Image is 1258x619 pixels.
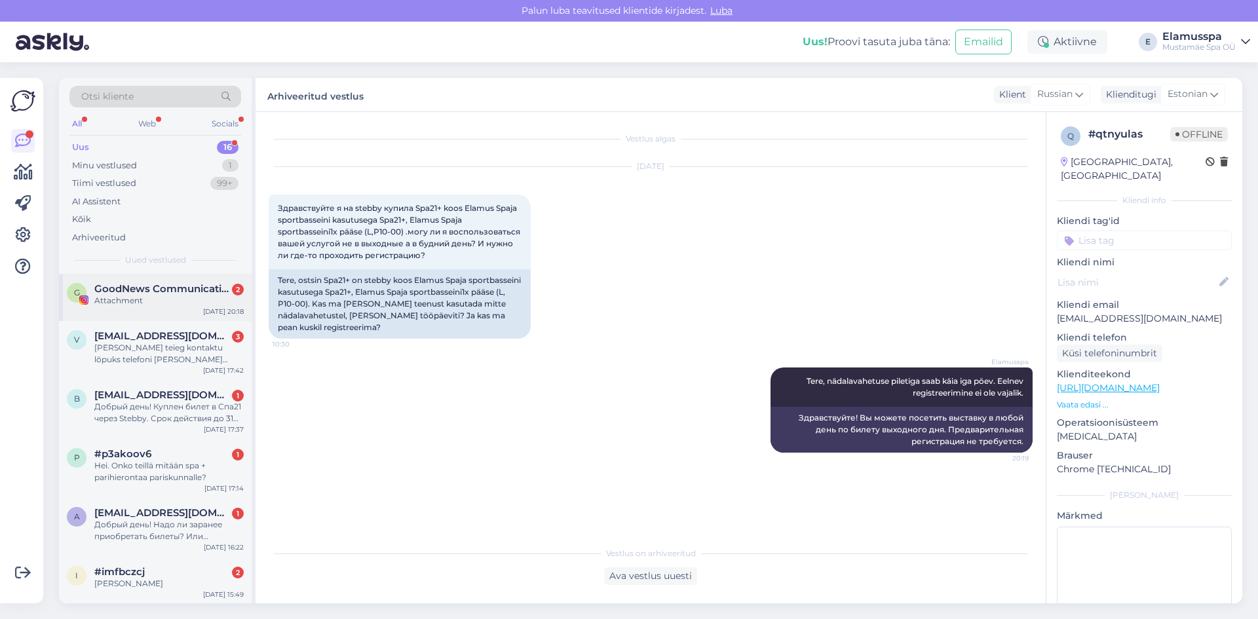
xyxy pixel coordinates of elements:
div: Добрый день! Надо ли заранее приобретать билеты? Или возможно купить на месте? Какая загрузка у В... [94,519,244,542]
div: [DATE] 15:49 [203,590,244,599]
div: [PERSON_NAME] [1057,489,1232,501]
div: 1 [232,449,244,460]
span: Offline [1170,127,1228,141]
span: #imfbczcj [94,566,145,578]
span: vladavaleriya@gmail.com [94,330,231,342]
div: [GEOGRAPHIC_DATA], [GEOGRAPHIC_DATA] [1061,155,1206,183]
div: E [1139,33,1157,51]
p: Brauser [1057,449,1232,462]
div: Minu vestlused [72,159,137,172]
span: GoodNews Communication [94,283,231,295]
div: [PERSON_NAME] teieg kontaktu lõpuks telefoni [PERSON_NAME] [PERSON_NAME] aeg on kirja pandud, tänan [94,342,244,366]
span: Otsi kliente [81,90,134,103]
div: 2 [232,284,244,295]
p: Kliendi tag'id [1057,214,1232,228]
span: Tere, nädalavahetuse piletiga saab käia iga pöev. Eelnev registreerimine ei ole vajalik. [807,376,1025,398]
span: Luba [706,5,736,16]
div: 16 [217,141,238,154]
p: Chrome [TECHNICAL_ID] [1057,462,1232,476]
img: Askly Logo [10,88,35,113]
span: #p3akoov6 [94,448,151,460]
span: Vestlus on arhiveeritud [606,548,696,559]
div: Klienditugi [1101,88,1156,102]
p: Klienditeekond [1057,367,1232,381]
div: Hei. Onko teillä mitään spa + parihierontaa pariskunnalle? [94,460,244,483]
div: [DATE] 17:14 [204,483,244,493]
span: begali.alina@gmail.com [94,389,231,401]
div: Tiimi vestlused [72,177,136,190]
span: b [74,394,80,403]
a: ElamusspaMustamäe Spa OÜ [1162,31,1250,52]
span: aksenya@ukr.net [94,507,231,519]
span: i [75,571,78,580]
input: Lisa tag [1057,231,1232,250]
div: [DATE] 16:22 [204,542,244,552]
span: 20:19 [980,453,1029,463]
label: Arhiveeritud vestlus [267,86,364,103]
span: Здравствуйте я на stebby купила Spa21+ koos Elamus Spaja sportbasseini kasutusega Spa21+, Elamus ... [278,203,522,260]
input: Lisa nimi [1058,275,1217,290]
div: Proovi tasuta juba täna: [803,34,950,50]
div: Arhiveeritud [72,231,126,244]
div: Socials [209,115,241,132]
div: 1 [232,390,244,402]
span: p [74,453,80,462]
p: Operatsioonisüsteem [1057,416,1232,430]
div: Здравствуйте! Вы можете посетить выставку в любой день по билету выходного дня. Предварительная р... [771,407,1033,453]
div: Tere, ostsin Spa21+ on stebby koos Elamus Spaja sportbasseini kasutusega Spa21+, Elamus Spaja spo... [269,269,531,339]
div: Ava vestlus uuesti [604,567,697,585]
div: 99+ [210,177,238,190]
p: Kliendi email [1057,298,1232,312]
div: 3 [232,331,244,343]
div: Küsi telefoninumbrit [1057,345,1162,362]
a: [URL][DOMAIN_NAME] [1057,382,1160,394]
span: q [1067,131,1074,141]
div: Elamusspa [1162,31,1236,42]
div: Kliendi info [1057,195,1232,206]
span: Uued vestlused [125,254,186,266]
p: [EMAIL_ADDRESS][DOMAIN_NAME] [1057,312,1232,326]
div: Attachment [94,295,244,307]
div: Aktiivne [1027,30,1107,54]
div: Kõik [72,213,91,226]
p: [MEDICAL_DATA] [1057,430,1232,443]
span: v [74,335,79,345]
div: AI Assistent [72,195,121,208]
div: All [69,115,85,132]
div: 2 [232,567,244,578]
div: [DATE] 20:18 [203,307,244,316]
button: Emailid [955,29,1012,54]
div: Vestlus algas [269,133,1033,145]
p: Vaata edasi ... [1057,399,1232,411]
div: Mustamäe Spa OÜ [1162,42,1236,52]
span: Russian [1037,87,1073,102]
div: Klient [994,88,1026,102]
span: Elamusspa [980,357,1029,367]
span: 10:30 [273,339,322,349]
div: [DATE] 17:37 [204,424,244,434]
div: 1 [232,508,244,519]
div: [PERSON_NAME] [94,578,244,590]
b: Uus! [803,35,828,48]
span: a [74,512,80,521]
p: Märkmed [1057,509,1232,523]
p: Kliendi nimi [1057,255,1232,269]
div: [DATE] [269,160,1033,172]
span: G [74,288,80,297]
div: Добрый день! Куплен билет в Спа21 через Stebby. Срок действия до 31 августа. Возможно ли его прод... [94,401,244,424]
div: Web [136,115,159,132]
div: 1 [222,159,238,172]
div: Uus [72,141,89,154]
div: [DATE] 17:42 [203,366,244,375]
div: # qtnyulas [1088,126,1170,142]
p: Kliendi telefon [1057,331,1232,345]
span: Estonian [1168,87,1208,102]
